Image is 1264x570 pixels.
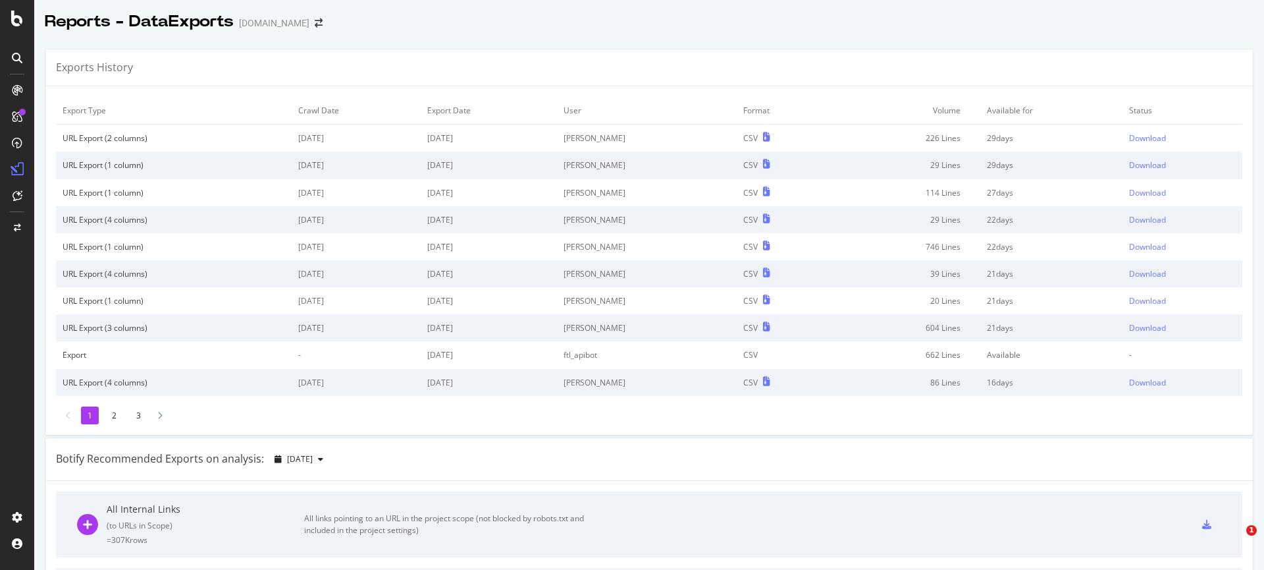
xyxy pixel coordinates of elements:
td: 21 days [980,260,1122,287]
td: 20 Lines [833,287,980,314]
td: [DATE] [421,314,556,341]
div: Exports History [56,60,133,75]
div: csv-export [1202,520,1211,529]
td: 29 Lines [833,206,980,233]
div: [DOMAIN_NAME] [239,16,309,30]
td: 21 days [980,287,1122,314]
div: Download [1129,322,1166,333]
td: 86 Lines [833,369,980,396]
div: CSV [743,214,758,225]
td: [DATE] [292,125,421,152]
td: [DATE] [421,125,556,152]
td: [DATE] [292,260,421,287]
td: 29 Lines [833,152,980,179]
div: CSV [743,377,758,388]
td: [DATE] [292,233,421,260]
td: Crawl Date [292,97,421,125]
div: All Internal Links [107,503,304,516]
div: ( to URLs in Scope ) [107,520,304,531]
td: [DATE] [421,260,556,287]
div: Download [1129,295,1166,306]
td: 662 Lines [833,341,980,368]
div: URL Export (1 column) [63,159,285,171]
div: Reports - DataExports [45,11,234,33]
td: 22 days [980,233,1122,260]
a: Download [1129,214,1236,225]
td: 604 Lines [833,314,980,341]
div: Botify Recommended Exports on analysis: [56,451,264,467]
div: CSV [743,159,758,171]
a: Download [1129,241,1236,252]
button: [DATE] [269,449,329,470]
iframe: Intercom live chat [1219,525,1251,557]
td: [DATE] [421,369,556,396]
div: URL Export (3 columns) [63,322,285,333]
td: [PERSON_NAME] [557,206,737,233]
div: Export [63,349,285,360]
td: Export Type [56,97,292,125]
div: URL Export (1 column) [63,295,285,306]
div: URL Export (1 column) [63,187,285,198]
li: 2 [105,407,123,424]
td: [DATE] [292,206,421,233]
div: arrow-right-arrow-left [315,18,323,28]
li: 1 [81,407,99,424]
td: [PERSON_NAME] [557,260,737,287]
td: [DATE] [421,206,556,233]
td: [DATE] [421,287,556,314]
td: [PERSON_NAME] [557,125,737,152]
td: [DATE] [292,314,421,341]
div: Available [987,349,1116,360]
a: Download [1129,268,1236,279]
td: [PERSON_NAME] [557,287,737,314]
div: Download [1129,241,1166,252]
td: CSV [737,341,833,368]
td: [PERSON_NAME] [557,179,737,206]
div: Download [1129,159,1166,171]
td: [DATE] [292,287,421,314]
div: URL Export (1 column) [63,241,285,252]
div: CSV [743,132,758,144]
td: 29 days [980,125,1122,152]
td: 16 days [980,369,1122,396]
td: 746 Lines [833,233,980,260]
a: Download [1129,377,1236,388]
a: Download [1129,322,1236,333]
a: Download [1129,159,1236,171]
div: URL Export (4 columns) [63,377,285,388]
td: 21 days [980,314,1122,341]
td: 226 Lines [833,125,980,152]
td: [DATE] [292,369,421,396]
a: Download [1129,187,1236,198]
div: CSV [743,241,758,252]
a: Download [1129,295,1236,306]
td: [PERSON_NAME] [557,369,737,396]
td: [DATE] [292,179,421,206]
td: [PERSON_NAME] [557,233,737,260]
div: URL Export (4 columns) [63,268,285,279]
td: Export Date [421,97,556,125]
div: Download [1129,132,1166,144]
td: [DATE] [421,179,556,206]
li: 3 [130,407,147,424]
td: 114 Lines [833,179,980,206]
div: CSV [743,322,758,333]
div: Download [1129,187,1166,198]
div: URL Export (2 columns) [63,132,285,144]
span: 1 [1246,525,1257,536]
span: 2025 Sep. 28th [287,453,313,465]
td: [DATE] [421,152,556,179]
td: [DATE] [292,152,421,179]
td: 22 days [980,206,1122,233]
td: User [557,97,737,125]
div: CSV [743,187,758,198]
div: Download [1129,214,1166,225]
td: - [292,341,421,368]
td: [PERSON_NAME] [557,152,737,179]
td: ftl_apibot [557,341,737,368]
td: - [1122,341,1242,368]
td: Available for [980,97,1122,125]
td: Status [1122,97,1242,125]
td: 39 Lines [833,260,980,287]
div: All links pointing to an URL in the project scope (not blocked by robots.txt and included in the ... [304,513,600,536]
